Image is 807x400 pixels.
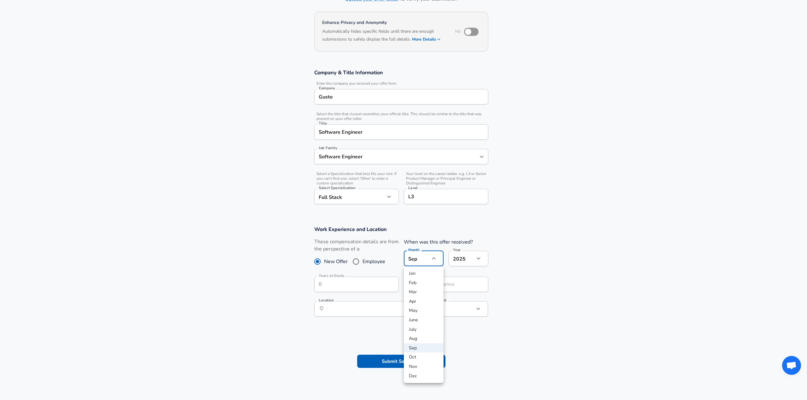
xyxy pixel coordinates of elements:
[404,334,444,343] li: Aug
[404,297,444,306] li: Apr
[404,287,444,297] li: Mar
[404,278,444,288] li: Feb
[404,325,444,334] li: July
[404,306,444,315] li: May
[404,343,444,353] li: Sep
[404,269,444,278] li: Jan
[404,371,444,381] li: Dec
[782,356,801,375] div: Open chat
[404,315,444,325] li: June
[404,362,444,371] li: Nov
[404,352,444,362] li: Oct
